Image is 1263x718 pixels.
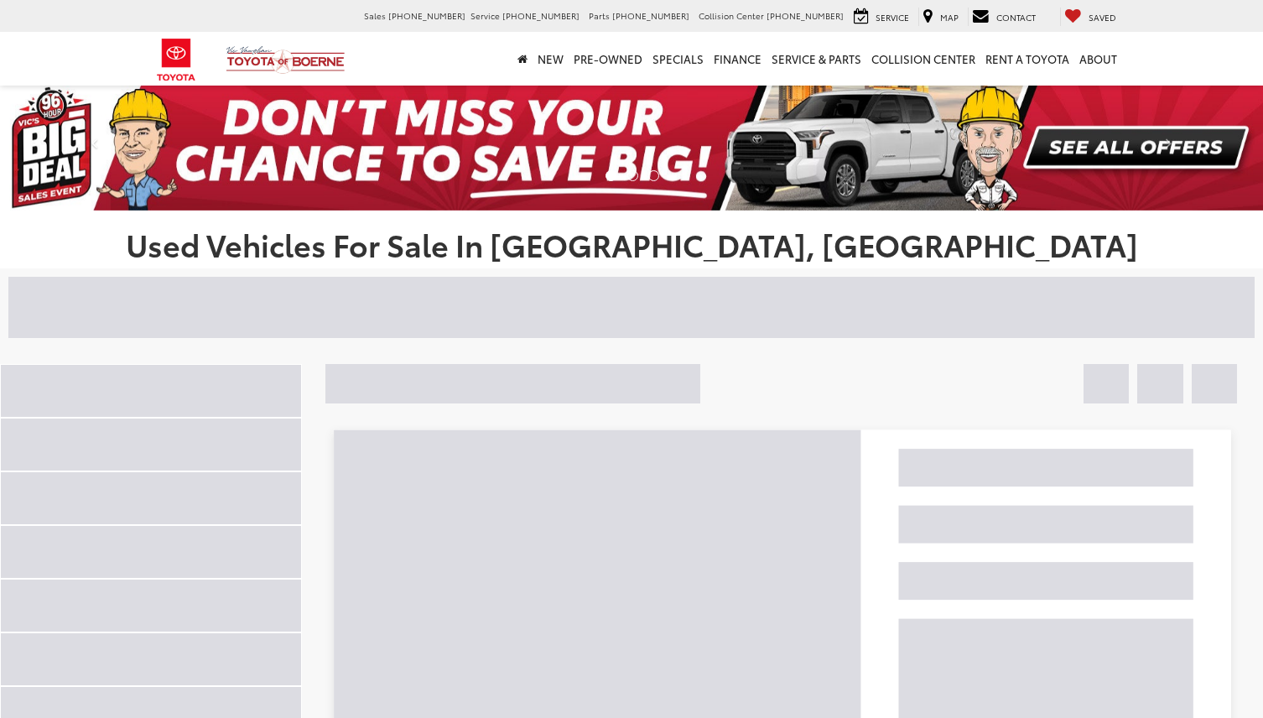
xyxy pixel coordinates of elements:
img: Toyota [145,33,208,87]
span: [PHONE_NUMBER] [388,9,465,22]
img: Vic Vaughan Toyota of Boerne [226,45,346,75]
span: [PHONE_NUMBER] [612,9,689,22]
a: Service [850,8,913,26]
span: Parts [589,9,610,22]
span: Map [940,11,959,23]
a: Rent a Toyota [980,32,1074,86]
span: [PHONE_NUMBER] [767,9,844,22]
a: My Saved Vehicles [1060,8,1120,26]
span: Saved [1089,11,1116,23]
span: Sales [364,9,386,22]
a: Service & Parts: Opens in a new tab [767,32,866,86]
a: Contact [968,8,1040,26]
span: [PHONE_NUMBER] [502,9,580,22]
a: New [533,32,569,86]
a: Collision Center [866,32,980,86]
a: Specials [647,32,709,86]
a: Finance [709,32,767,86]
a: Home [512,32,533,86]
a: About [1074,32,1122,86]
span: Contact [996,11,1036,23]
a: Pre-Owned [569,32,647,86]
span: Collision Center [699,9,764,22]
span: Service [876,11,909,23]
span: Service [470,9,500,22]
a: Map [918,8,963,26]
